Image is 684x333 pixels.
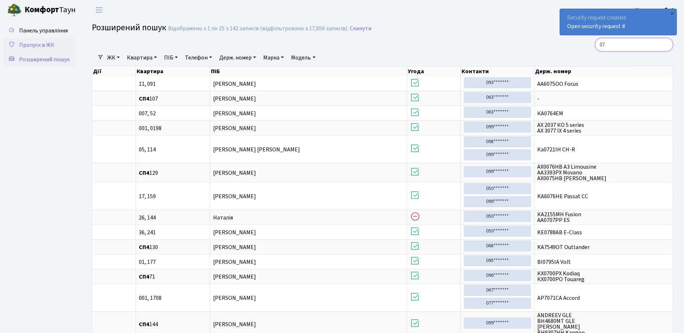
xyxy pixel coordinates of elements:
[537,271,670,282] span: КX0700РХ Kodiaq КX0700PO Touareg
[213,169,256,177] span: [PERSON_NAME]
[19,27,68,35] span: Панель управління
[139,230,207,235] span: 36, 241
[104,52,123,64] a: ЖК
[213,95,256,103] span: [PERSON_NAME]
[213,192,256,200] span: [PERSON_NAME]
[139,273,149,281] b: СП4
[213,214,233,222] span: Наталія
[537,244,670,250] span: KA7549OT Outlander
[19,55,70,63] span: Розширений пошук
[4,23,76,38] a: Панель управління
[213,273,256,281] span: [PERSON_NAME]
[4,52,76,67] a: Розширений пошук
[168,25,348,32] div: Відображено з 1 по 25 з 142 записів (відфільтровано з 17,856 записів).
[595,38,673,52] input: Пошук...
[139,169,149,177] b: СП4
[213,243,256,251] span: [PERSON_NAME]
[139,95,149,103] b: СП4
[25,4,59,15] b: Комфорт
[213,294,256,302] span: [PERSON_NAME]
[537,147,670,152] span: Ка0721ІН CH-R
[537,111,670,116] span: КА0764ЕМ
[668,10,676,17] div: ×
[92,21,166,34] span: Розширений пошук
[139,147,207,152] span: 05, 114
[288,52,318,64] a: Модель
[139,259,207,265] span: 01, 177
[213,80,256,88] span: [PERSON_NAME]
[213,124,256,132] span: [PERSON_NAME]
[260,52,287,64] a: Марка
[560,9,676,35] div: Security request created
[213,110,256,117] span: [PERSON_NAME]
[210,66,407,76] th: ПІБ
[537,212,670,223] span: КА2155МН Fusion AA0707РР ES
[139,274,207,280] span: 71
[161,52,181,64] a: ПІБ
[216,52,259,64] a: Держ. номер
[213,146,300,154] span: [PERSON_NAME] [PERSON_NAME]
[25,4,76,16] span: Таун
[139,215,207,221] span: 26, 144
[537,96,670,102] span: -
[139,244,207,250] span: 130
[7,3,22,17] img: logo.png
[139,170,207,176] span: 129
[139,125,207,131] span: 001, 0198
[124,52,160,64] a: Квартира
[350,25,371,32] a: Скинути
[537,164,670,181] span: АХ0076НВ A3 Limousine АА3393РХ Movano АХ0075НВ [PERSON_NAME]
[461,66,534,76] th: Контакти
[537,194,670,199] span: KA6076HE Passat CC
[537,81,670,87] span: АА6075ОО Focus
[213,228,256,236] span: [PERSON_NAME]
[537,295,670,301] span: AP7071CA Accord
[213,320,256,328] span: [PERSON_NAME]
[139,320,149,328] b: СП4
[534,66,673,76] th: Держ. номер
[213,258,256,266] span: [PERSON_NAME]
[139,111,207,116] span: 007, 52
[139,81,207,87] span: 11, 091
[407,66,461,76] th: Угода
[182,52,215,64] a: Телефон
[567,22,625,30] a: Open security request #
[92,66,136,76] th: Дії
[4,38,76,52] a: Пропуск в ЖК
[19,41,54,49] span: Пропуск в ЖК
[139,243,149,251] b: СП4
[537,122,670,134] span: АХ 2037 КО 5 series АХ 3077 IX 4 series
[537,230,670,235] span: KE0788AB E-Class
[635,6,675,14] a: Консьєрж б. 4.
[139,321,207,327] span: 144
[139,194,207,199] span: 17, 159
[136,66,210,76] th: Квартира
[139,96,207,102] span: 107
[90,4,108,16] button: Переключити навігацію
[537,259,670,265] span: BI0795IA Volt
[139,295,207,301] span: 001, 1708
